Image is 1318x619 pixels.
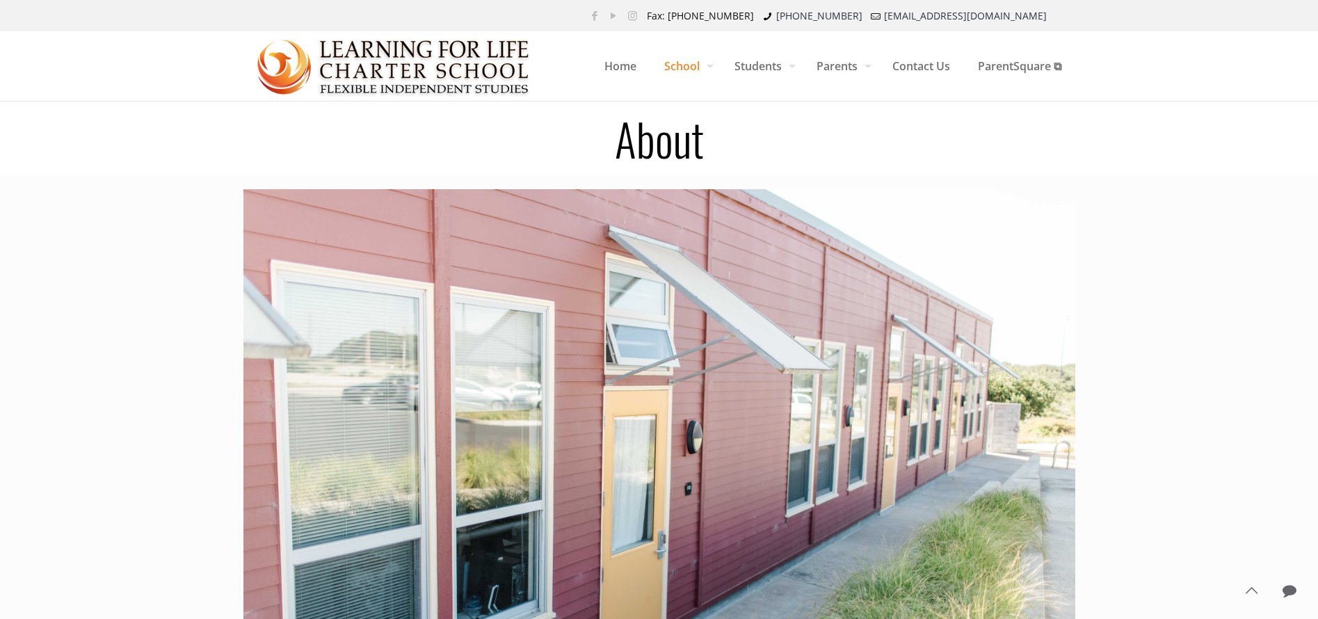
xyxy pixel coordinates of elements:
[721,31,803,101] a: Students
[590,31,650,101] a: Home
[588,8,602,22] a: Facebook icon
[606,8,621,22] a: YouTube icon
[776,9,862,22] a: [PHONE_NUMBER]
[590,45,650,87] span: Home
[964,31,1075,101] a: ParentSquare ⧉
[964,45,1075,87] span: ParentSquare ⧉
[625,8,640,22] a: Instagram icon
[884,9,1047,22] a: [EMAIL_ADDRESS][DOMAIN_NAME]
[878,45,964,87] span: Contact Us
[650,31,721,101] a: School
[1237,576,1266,605] a: Back to top icon
[761,9,775,22] i: phone
[235,116,1084,161] h1: About
[803,45,878,87] span: Parents
[869,9,883,22] i: mail
[878,31,964,101] a: Contact Us
[721,45,803,87] span: Students
[650,45,721,87] span: School
[803,31,878,101] a: Parents
[257,31,531,101] a: Learning for Life Charter School
[257,32,531,102] img: About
